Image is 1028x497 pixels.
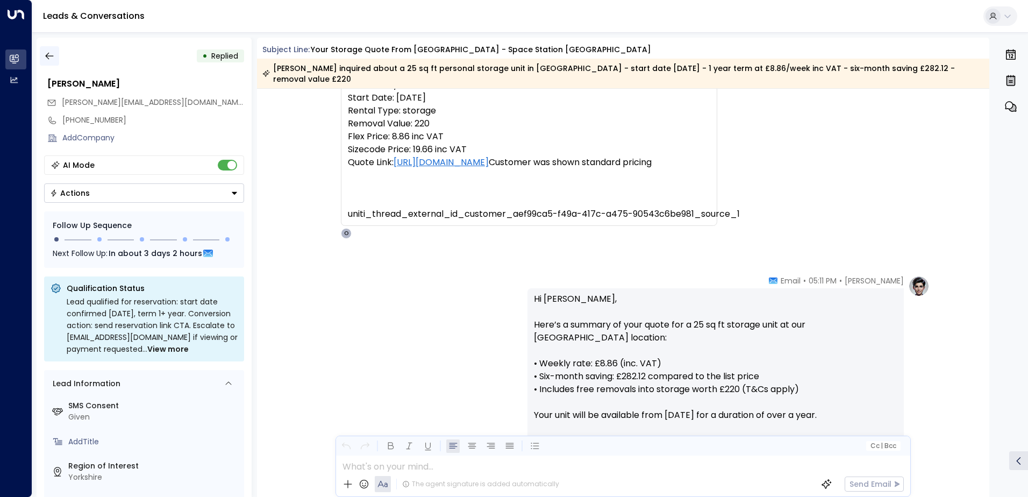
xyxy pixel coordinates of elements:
[63,160,95,171] div: AI Mode
[339,439,353,453] button: Undo
[262,44,310,55] span: Subject Line:
[809,275,837,286] span: 05:11 PM
[43,10,145,22] a: Leads & Conversations
[311,44,651,55] div: Your storage quote from [GEOGRAPHIC_DATA] - Space Station [GEOGRAPHIC_DATA]
[779,435,896,448] a: Reserve your Wakefield unit
[803,275,806,286] span: •
[341,228,352,239] div: O
[866,441,900,451] button: Cc|Bcc
[211,51,238,61] span: Replied
[53,220,235,231] div: Follow Up Sequence
[870,442,896,450] span: Cc Bcc
[44,183,244,203] button: Actions
[50,188,90,198] div: Actions
[68,400,240,411] label: SMS Consent
[68,411,240,423] div: Given
[49,378,120,389] div: Lead Information
[53,247,235,259] div: Next Follow Up:
[109,247,202,259] span: In about 3 days 2 hours
[47,77,244,90] div: [PERSON_NAME]
[147,343,189,355] span: View more
[62,97,245,108] span: [PERSON_NAME][EMAIL_ADDRESS][DOMAIN_NAME]
[881,442,883,450] span: |
[67,283,238,294] p: Qualification Status
[67,296,238,355] div: Lead qualified for reservation: start date confirmed [DATE], term 1+ year. Conversion action: sen...
[68,436,240,448] div: AddTitle
[262,63,983,84] div: [PERSON_NAME] inquired about a 25 sq ft personal storage unit in [GEOGRAPHIC_DATA] - start date [...
[839,275,842,286] span: •
[845,275,904,286] span: [PERSON_NAME]
[394,156,489,169] a: [URL][DOMAIN_NAME]
[781,275,801,286] span: Email
[358,439,372,453] button: Redo
[62,132,244,144] div: AddCompany
[62,115,244,126] div: [PHONE_NUMBER]
[908,275,930,297] img: profile-logo.png
[68,472,240,483] div: Yorkshire
[68,460,240,472] label: Region of Interest
[44,183,244,203] div: Button group with a nested menu
[402,479,559,489] div: The agent signature is added automatically
[62,97,244,108] span: f.banaszak@icloud.com
[202,46,208,66] div: •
